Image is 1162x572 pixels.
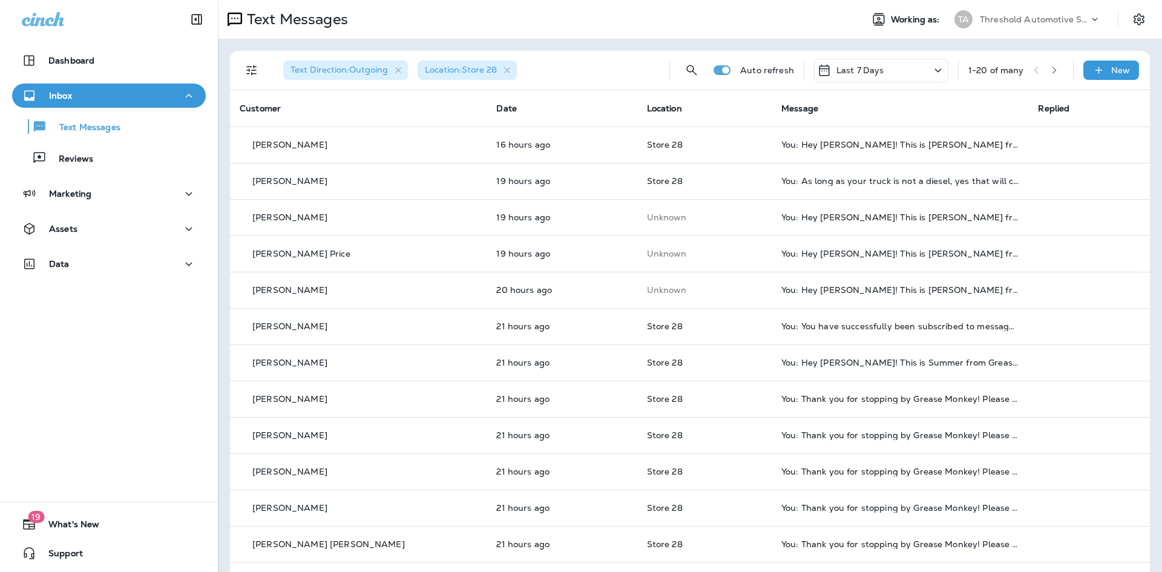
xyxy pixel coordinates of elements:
[240,103,281,114] span: Customer
[252,176,327,186] p: [PERSON_NAME]
[49,224,77,234] p: Assets
[781,285,1019,295] div: You: Hey Maria! This is Danny from Grease Monkey. I'm just sending you a friendly reminder of you...
[647,393,683,404] span: Store 28
[252,321,327,331] p: [PERSON_NAME]
[12,217,206,241] button: Assets
[36,519,99,534] span: What's New
[496,394,627,404] p: Sep 8, 2025 09:24 AM
[252,212,327,222] p: [PERSON_NAME]
[781,249,1019,258] div: You: Hey Cooper! This is Danny from Grease Monkey. I'm just sending you a friendly reminder of yo...
[647,539,683,550] span: Store 28
[418,61,517,80] div: Location:Store 28
[36,548,83,563] span: Support
[647,357,683,368] span: Store 28
[647,285,762,295] p: This customer does not have a last location and the phone number they messaged is not assigned to...
[12,84,206,108] button: Inbox
[12,512,206,536] button: 19What's New
[12,145,206,171] button: Reviews
[240,58,264,82] button: Filters
[252,503,327,513] p: [PERSON_NAME]
[48,56,94,65] p: Dashboard
[781,103,818,114] span: Message
[252,394,327,404] p: [PERSON_NAME]
[47,154,93,165] p: Reviews
[12,114,206,139] button: Text Messages
[1111,65,1130,75] p: New
[781,176,1019,186] div: You: As long as your truck is not a diesel, yes that will cover the first five quarts of oil. The...
[647,249,762,258] p: This customer does not have a last location and the phone number they messaged is not assigned to...
[12,252,206,276] button: Data
[647,103,682,114] span: Location
[647,321,683,332] span: Store 28
[49,91,72,100] p: Inbox
[781,212,1019,222] div: You: Hey Nannette! This is Danny from Grease Monkey. I'm just sending you a friendly reminder of ...
[252,140,327,150] p: [PERSON_NAME]
[891,15,942,25] span: Working as:
[496,103,517,114] span: Date
[496,285,627,295] p: Sep 8, 2025 11:17 AM
[781,467,1019,476] div: You: Thank you for stopping by Grease Monkey! Please leave us a review on Google https://c1n.ch/3...
[496,358,627,367] p: Sep 8, 2025 10:03 AM
[680,58,704,82] button: Search Messages
[12,48,206,73] button: Dashboard
[496,176,627,186] p: Sep 8, 2025 12:17 PM
[968,65,1024,75] div: 1 - 20 of many
[836,65,884,75] p: Last 7 Days
[290,64,388,75] span: Text Direction : Outgoing
[496,430,627,440] p: Sep 8, 2025 09:24 AM
[496,249,627,258] p: Sep 8, 2025 11:21 AM
[252,430,327,440] p: [PERSON_NAME]
[647,176,683,186] span: Store 28
[647,212,762,222] p: This customer does not have a last location and the phone number they messaged is not assigned to...
[252,358,327,367] p: [PERSON_NAME]
[496,140,627,150] p: Sep 8, 2025 02:31 PM
[781,394,1019,404] div: You: Thank you for stopping by Grease Monkey! Please leave us a review on Google https://c1n.ch/5...
[12,541,206,565] button: Support
[49,189,91,199] p: Marketing
[1128,8,1150,30] button: Settings
[496,321,627,331] p: Sep 8, 2025 10:05 AM
[47,122,120,134] p: Text Messages
[781,503,1019,513] div: You: Thank you for stopping by Grease Monkey! Please leave us a review on Google https://c1n.ch/b...
[252,467,327,476] p: [PERSON_NAME]
[252,539,405,549] p: [PERSON_NAME] [PERSON_NAME]
[781,321,1019,331] div: You: You have successfully been subscribed to messages from Threshold Automotive Service dba Grea...
[954,10,973,28] div: TA
[647,430,683,441] span: Store 28
[781,140,1019,150] div: You: Hey Chuck! This is Danny from Grease Monkey. I'm just sending you a friendly reminder of you...
[496,467,627,476] p: Sep 8, 2025 09:23 AM
[740,65,794,75] p: Auto refresh
[781,539,1019,549] div: You: Thank you for stopping by Grease Monkey! Please leave us a review on Google https://c1n.ch/6...
[980,15,1089,24] p: Threshold Automotive Service dba Grease Monkey
[49,259,70,269] p: Data
[425,64,497,75] span: Location : Store 28
[252,249,350,258] p: [PERSON_NAME] Price
[1038,103,1069,114] span: Replied
[781,358,1019,367] div: You: Hey Louie! This is Summer from Grease Monkey. I wanted to reach out and give you a reminder ...
[12,182,206,206] button: Marketing
[496,503,627,513] p: Sep 8, 2025 09:23 AM
[496,212,627,222] p: Sep 8, 2025 11:24 AM
[242,10,348,28] p: Text Messages
[180,7,214,31] button: Collapse Sidebar
[283,61,408,80] div: Text Direction:Outgoing
[647,502,683,513] span: Store 28
[647,139,683,150] span: Store 28
[647,466,683,477] span: Store 28
[252,285,327,295] p: [PERSON_NAME]
[28,511,44,523] span: 19
[781,430,1019,440] div: You: Thank you for stopping by Grease Monkey! Please leave us a review on Google https://c1n.ch/5...
[496,539,627,549] p: Sep 8, 2025 09:23 AM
